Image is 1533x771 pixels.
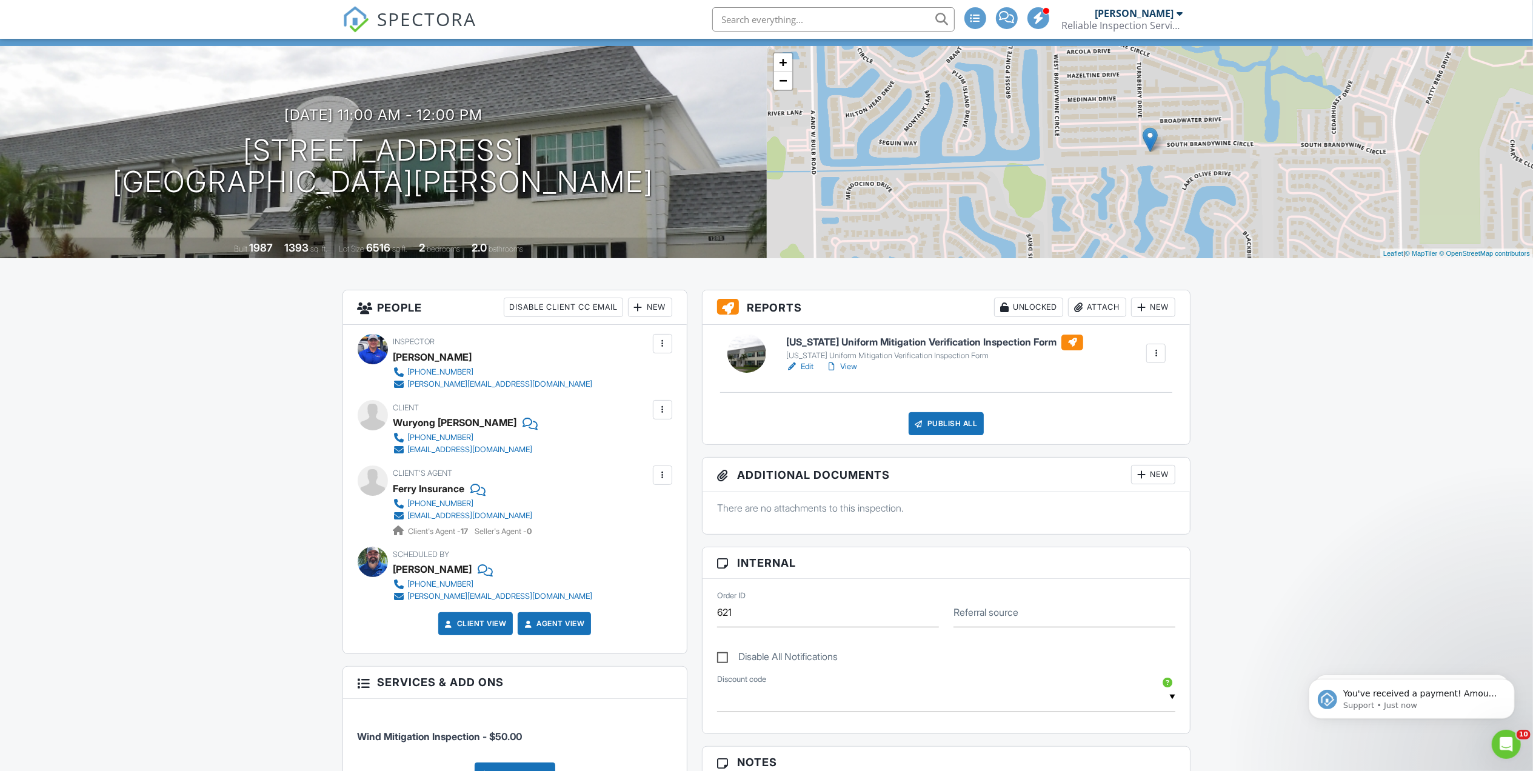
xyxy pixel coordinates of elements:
[504,298,623,317] div: Disable Client CC Email
[703,290,1191,325] h3: Reports
[408,445,533,455] div: [EMAIL_ADDRESS][DOMAIN_NAME]
[408,499,474,509] div: [PHONE_NUMBER]
[954,606,1018,619] label: Referral source
[427,244,460,253] span: bedrooms
[522,618,584,630] a: Agent View
[358,708,672,753] li: Service: Wind Mitigation Inspection
[703,458,1191,492] h3: Additional Documents
[786,335,1083,361] a: [US_STATE] Uniform Mitigation Verification Inspection Form [US_STATE] Uniform Mitigation Verifica...
[786,335,1083,350] h6: [US_STATE] Uniform Mitigation Verification Inspection Form
[1380,249,1533,259] div: |
[393,432,533,444] a: [PHONE_NUMBER]
[393,348,472,366] div: [PERSON_NAME]
[786,361,813,373] a: Edit
[1291,653,1533,738] iframe: Intercom notifications message
[393,560,472,578] div: [PERSON_NAME]
[378,6,477,32] span: SPECTORA
[113,135,653,199] h1: [STREET_ADDRESS] [GEOGRAPHIC_DATA][PERSON_NAME]
[527,527,532,536] strong: 0
[393,510,533,522] a: [EMAIL_ADDRESS][DOMAIN_NAME]
[393,413,517,432] div: Wuryong [PERSON_NAME]
[393,590,593,602] a: [PERSON_NAME][EMAIL_ADDRESS][DOMAIN_NAME]
[408,367,474,377] div: [PHONE_NUMBER]
[409,527,470,536] span: Client's Agent -
[343,667,687,698] h3: Services & Add ons
[393,337,435,346] span: Inspector
[1131,298,1175,317] div: New
[628,298,672,317] div: New
[1095,7,1174,19] div: [PERSON_NAME]
[717,501,1176,515] p: There are no attachments to this inspection.
[717,651,838,666] label: Disable All Notifications
[472,241,487,254] div: 2.0
[1492,730,1521,759] iframe: Intercom live chat
[342,16,477,42] a: SPECTORA
[1068,298,1126,317] div: Attach
[358,730,523,743] span: Wind Mitigation Inspection - $50.00
[234,244,247,253] span: Built
[310,244,327,253] span: sq. ft.
[393,479,465,498] a: Ferry Insurance
[284,107,483,123] h3: [DATE] 11:00 am - 12:00 pm
[408,379,593,389] div: [PERSON_NAME][EMAIL_ADDRESS][DOMAIN_NAME]
[1440,250,1530,257] a: © OpenStreetMap contributors
[408,433,474,442] div: [PHONE_NUMBER]
[393,469,453,478] span: Client's Agent
[826,361,857,373] a: View
[1517,730,1531,739] span: 10
[1062,19,1183,32] div: Reliable Inspection Services, LLC.
[909,412,984,435] div: Publish All
[393,550,450,559] span: Scheduled By
[475,527,532,536] span: Seller's Agent -
[774,72,792,90] a: Zoom out
[1131,465,1175,484] div: New
[393,498,533,510] a: [PHONE_NUMBER]
[393,366,593,378] a: [PHONE_NUMBER]
[339,244,364,253] span: Lot Size
[1405,250,1438,257] a: © MapTiler
[408,579,474,589] div: [PHONE_NUMBER]
[774,53,792,72] a: Zoom in
[419,241,425,254] div: 2
[249,241,273,254] div: 1987
[392,244,407,253] span: sq.ft.
[393,444,533,456] a: [EMAIL_ADDRESS][DOMAIN_NAME]
[1383,250,1403,257] a: Leaflet
[393,403,419,412] span: Client
[284,241,309,254] div: 1393
[343,290,687,325] h3: People
[717,674,766,685] label: Discount code
[786,351,1083,361] div: [US_STATE] Uniform Mitigation Verification Inspection Form
[703,547,1191,579] h3: Internal
[461,527,469,536] strong: 17
[994,298,1063,317] div: Unlocked
[717,590,746,601] label: Order ID
[366,241,390,254] div: 6516
[408,592,593,601] div: [PERSON_NAME][EMAIL_ADDRESS][DOMAIN_NAME]
[393,578,593,590] a: [PHONE_NUMBER]
[489,244,523,253] span: bathrooms
[712,7,955,32] input: Search everything...
[393,378,593,390] a: [PERSON_NAME][EMAIL_ADDRESS][DOMAIN_NAME]
[342,6,369,33] img: The Best Home Inspection Software - Spectora
[443,618,507,630] a: Client View
[408,511,533,521] div: [EMAIL_ADDRESS][DOMAIN_NAME]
